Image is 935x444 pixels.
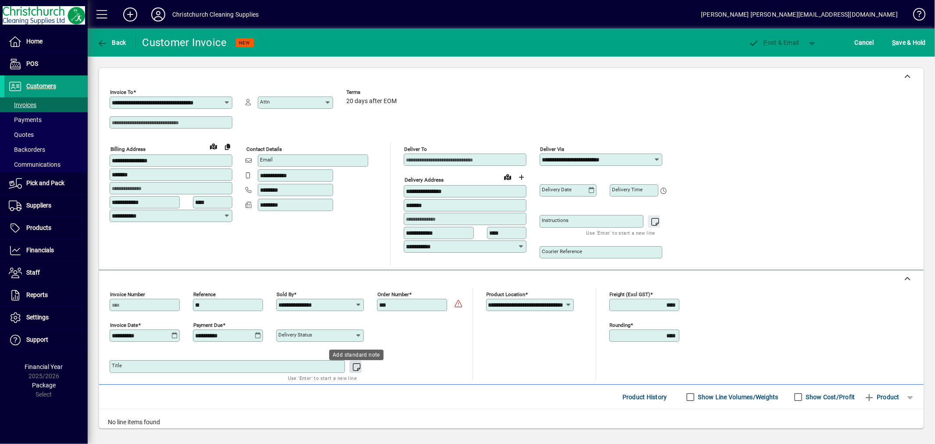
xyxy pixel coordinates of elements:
[9,131,34,138] span: Quotes
[260,99,270,105] mat-label: Attn
[144,7,172,22] button: Profile
[206,139,220,153] a: View on map
[9,146,45,153] span: Backorders
[172,7,259,21] div: Christchurch Cleaning Supplies
[619,389,671,405] button: Product History
[288,373,357,383] mat-hint: Use 'Enter' to start a new line
[26,291,48,298] span: Reports
[855,36,874,50] span: Cancel
[26,314,49,321] span: Settings
[4,142,88,157] a: Backorders
[110,89,133,95] mat-label: Invoice To
[26,60,38,67] span: POS
[142,36,227,50] div: Customer Invoice
[4,284,88,306] a: Reports
[892,36,926,50] span: ave & Hold
[193,322,223,328] mat-label: Payment due
[239,40,250,46] span: NEW
[278,332,312,338] mat-label: Delivery status
[9,101,36,108] span: Invoices
[88,35,136,50] app-page-header-button: Back
[4,240,88,261] a: Financials
[346,90,399,95] span: Terms
[110,291,145,297] mat-label: Invoice number
[892,39,896,46] span: S
[4,97,88,112] a: Invoices
[4,195,88,217] a: Suppliers
[4,217,88,239] a: Products
[112,362,122,369] mat-label: Title
[404,146,427,152] mat-label: Deliver To
[542,248,582,254] mat-label: Courier Reference
[26,179,64,186] span: Pick and Pack
[260,157,273,163] mat-label: Email
[26,336,48,343] span: Support
[764,39,768,46] span: P
[4,172,88,194] a: Pick and Pack
[26,247,54,254] span: Financials
[744,35,803,50] button: Post & Email
[804,393,855,401] label: Show Cost/Profit
[26,38,43,45] span: Home
[853,35,876,50] button: Cancel
[95,35,128,50] button: Back
[99,409,924,436] div: No line items found
[26,202,51,209] span: Suppliers
[612,186,643,193] mat-label: Delivery time
[622,390,667,404] span: Product History
[4,307,88,329] a: Settings
[748,39,799,46] span: ost & Email
[587,228,655,238] mat-hint: Use 'Enter' to start a new line
[701,7,898,21] div: [PERSON_NAME] [PERSON_NAME][EMAIL_ADDRESS][DOMAIN_NAME]
[610,291,651,297] mat-label: Freight (excl GST)
[540,146,564,152] mat-label: Deliver via
[501,170,515,184] a: View on map
[890,35,928,50] button: Save & Hold
[25,363,63,370] span: Financial Year
[610,322,631,328] mat-label: Rounding
[542,186,572,193] mat-label: Delivery date
[860,389,904,405] button: Product
[4,127,88,142] a: Quotes
[220,140,235,154] button: Copy to Delivery address
[110,322,138,328] mat-label: Invoice date
[4,157,88,172] a: Communications
[9,161,60,168] span: Communications
[346,98,397,105] span: 20 days after EOM
[329,350,384,360] div: Add standard note
[697,393,779,401] label: Show Line Volumes/Weights
[864,390,899,404] span: Product
[4,329,88,351] a: Support
[193,291,216,297] mat-label: Reference
[32,382,56,389] span: Package
[907,2,924,30] a: Knowledge Base
[4,53,88,75] a: POS
[542,217,569,223] mat-label: Instructions
[377,291,409,297] mat-label: Order number
[97,39,126,46] span: Back
[116,7,144,22] button: Add
[4,31,88,53] a: Home
[277,291,294,297] mat-label: Sold by
[4,112,88,127] a: Payments
[26,82,56,90] span: Customers
[26,269,40,276] span: Staff
[26,224,51,231] span: Products
[515,170,529,184] button: Choose address
[487,291,526,297] mat-label: Product location
[9,116,42,123] span: Payments
[4,262,88,284] a: Staff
